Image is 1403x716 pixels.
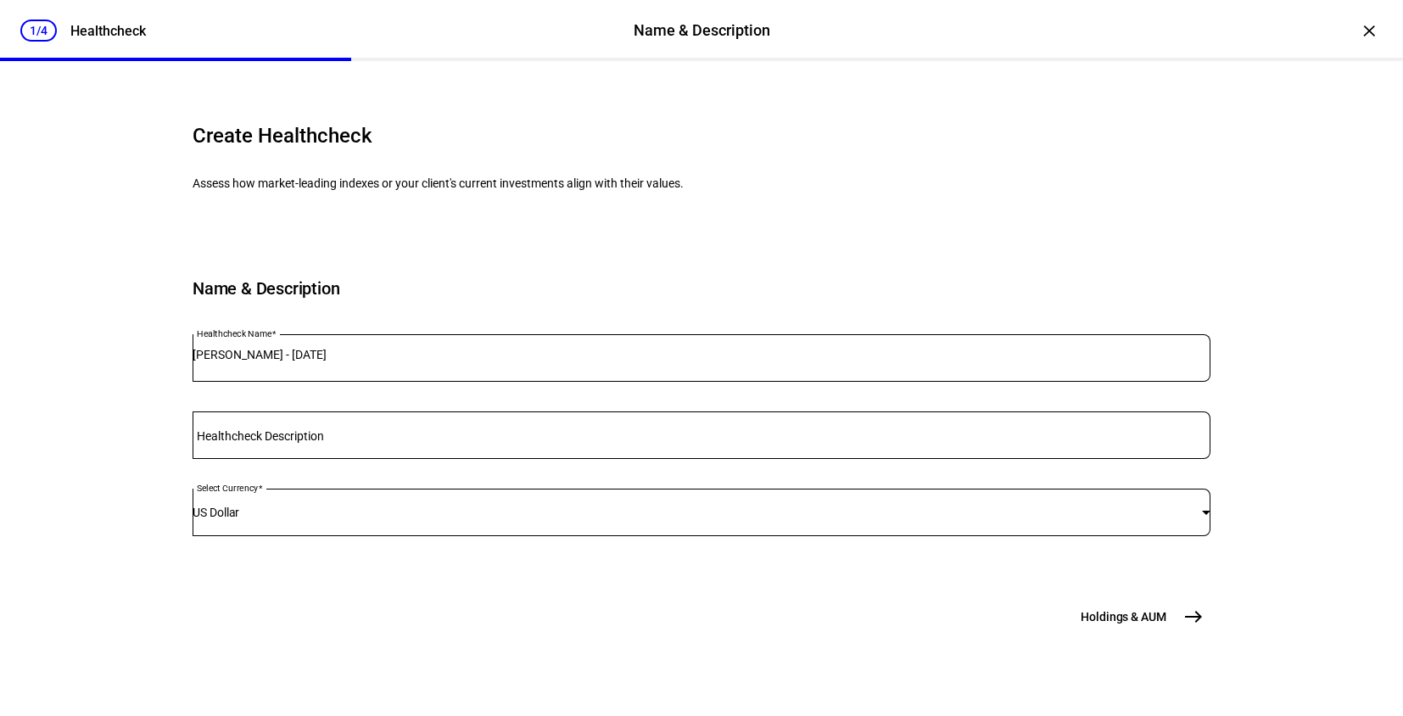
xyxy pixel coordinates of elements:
mat-label: Healthcheck Description [197,429,324,443]
span: US Dollar [193,506,239,519]
mat-icon: east [1183,607,1204,627]
h4: Create Healthcheck [193,122,701,149]
h6: Name & Description [193,277,1210,300]
div: Healthcheck [70,23,146,39]
span: Holdings & AUM [1081,608,1166,625]
mat-label: Select Currency [197,484,258,494]
div: × [1355,17,1383,44]
div: Name & Description [634,20,770,42]
div: 1/4 [20,20,57,42]
p: Assess how market-leading indexes or your client's current investments align with their values. [193,176,701,190]
button: Holdings & AUM [1070,600,1210,634]
mat-label: Healthcheck Name [197,329,271,339]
